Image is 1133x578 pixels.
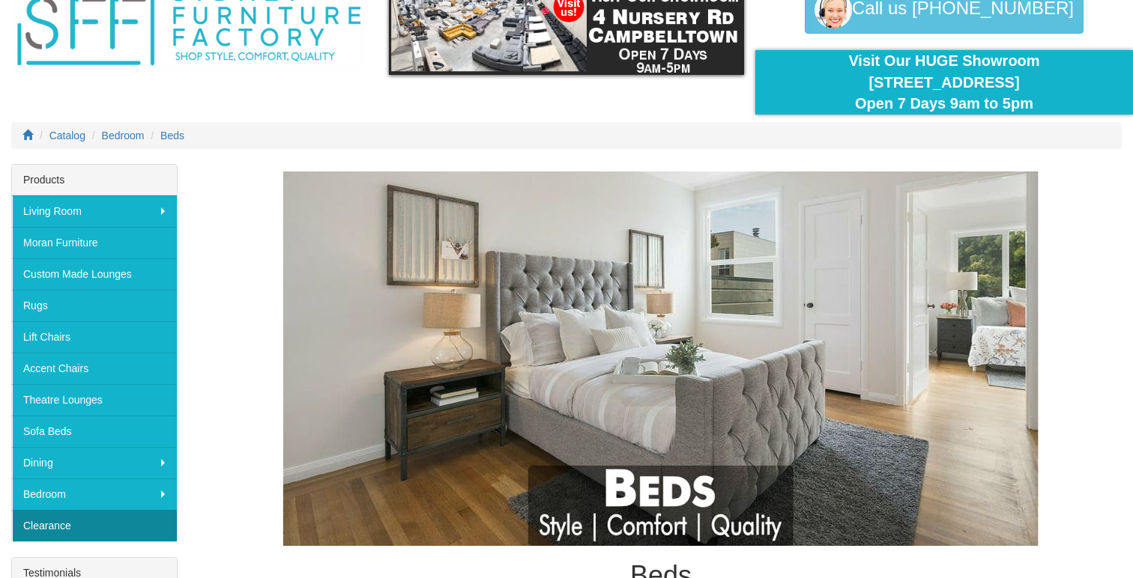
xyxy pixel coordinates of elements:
a: Bedroom [12,478,177,510]
a: Catalog [49,130,85,142]
a: Accent Chairs [12,353,177,384]
img: Beds [211,171,1111,546]
a: Living Room [12,195,177,227]
div: Products [12,165,177,195]
a: Bedroom [102,130,145,142]
a: Custom Made Lounges [12,258,177,290]
a: Moran Furniture [12,227,177,258]
a: Rugs [12,290,177,321]
a: Dining [12,447,177,478]
a: Sofa Beds [12,416,177,447]
div: Visit Our HUGE Showroom [STREET_ADDRESS] Open 7 Days 9am to 5pm [767,50,1122,115]
a: Theatre Lounges [12,384,177,416]
a: Beds [160,130,184,142]
a: Lift Chairs [12,321,177,353]
a: Clearance [12,510,177,541]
